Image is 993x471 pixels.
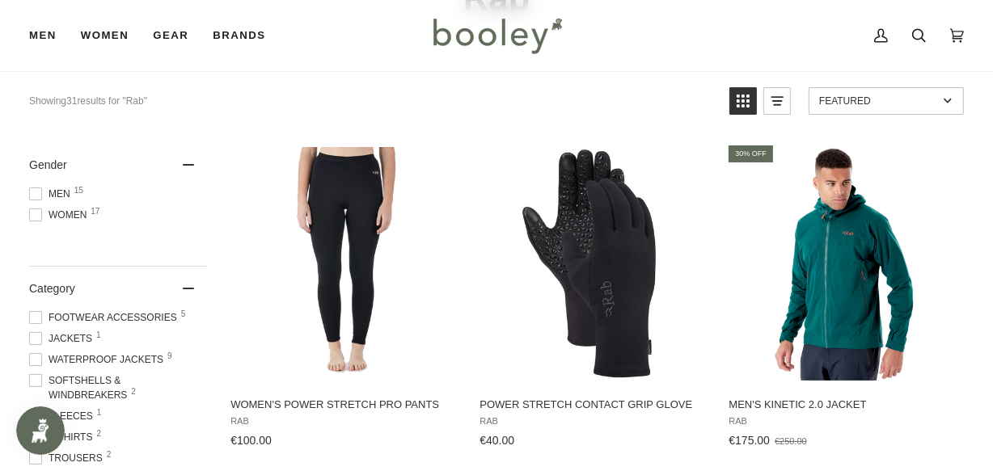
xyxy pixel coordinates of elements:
b: 31 [66,95,77,107]
a: Men's Kinetic 2.0 Jacket [726,143,961,453]
span: Brands [213,27,265,44]
span: Men [29,27,57,44]
span: 1 [97,409,102,417]
span: Waterproof Jackets [29,352,168,367]
span: Softshells & Windbreakers [29,373,207,402]
span: 1 [96,331,101,339]
span: Rab [729,416,958,427]
img: Rab Women's Power Stretch Pro Pants Black - Booley Galway [228,147,463,381]
span: Women [29,208,91,222]
span: Men [29,187,75,201]
span: Women's Power Stretch Pro Pants [230,397,460,412]
span: Rab [480,416,709,427]
span: 5 [181,310,186,318]
span: 15 [74,187,83,195]
img: Rab Power Stretch Contact Grip Glove Black - Booley Galway [477,147,712,381]
span: 2 [96,430,101,438]
span: Rab [230,416,460,427]
span: Category [29,282,75,295]
span: Power Stretch Contact Grip Glove [480,397,709,412]
a: View grid mode [729,87,757,115]
span: €175.00 [729,434,770,447]
span: 2 [131,388,136,396]
div: 30% off [729,145,773,162]
span: €40.00 [480,434,514,447]
span: 2 [107,451,112,459]
img: Booley [426,12,568,59]
span: Gear [153,27,188,44]
span: Footwear Accessories [29,310,182,325]
span: T-Shirts [29,430,97,444]
img: Rab Men's Kinetic 2.0 Jacket Sherwood Green - Booley Galway [726,147,961,381]
span: Men's Kinetic 2.0 Jacket [729,397,958,412]
span: Women [81,27,129,44]
span: 9 [167,352,172,360]
span: Trousers [29,451,108,465]
a: Sort options [809,87,964,115]
span: Featured [819,95,938,107]
a: Power Stretch Contact Grip Glove [477,143,712,453]
span: 17 [91,208,99,216]
span: Fleeces [29,409,98,423]
a: Women's Power Stretch Pro Pants [228,143,463,453]
div: Showing results for "Rab" [29,87,717,115]
span: Gender [29,158,67,171]
span: Jackets [29,331,97,346]
span: €100.00 [230,434,272,447]
iframe: Button to open loyalty program pop-up [16,406,65,455]
span: €250.00 [775,436,807,446]
a: View list mode [763,87,791,115]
